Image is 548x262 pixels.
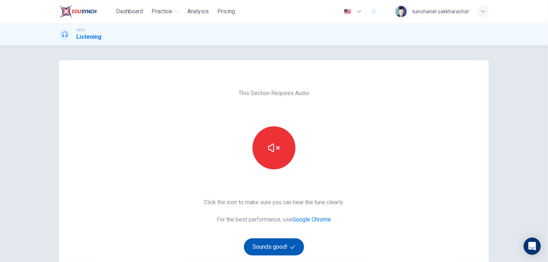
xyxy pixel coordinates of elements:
[244,238,304,256] button: Sounds good!
[76,28,85,33] span: IELTS
[185,5,212,18] button: Analysis
[239,89,309,98] span: This Section Requires Audio
[218,7,235,16] span: Pricing
[343,9,352,14] img: en
[188,7,209,16] span: Analysis
[215,5,238,18] button: Pricing
[413,7,469,16] div: kanchanat oakkharachat
[395,6,407,17] img: Profile picture
[76,33,101,41] h1: Listening
[149,5,182,18] button: Practice
[113,5,146,18] button: Dashboard
[204,198,344,207] span: Click the icon to make sure you can hear the tune clearly.
[293,216,331,223] a: Google Chrome
[116,7,143,16] span: Dashboard
[59,4,113,19] a: EduSynch logo
[152,7,173,16] span: Practice
[524,238,541,255] div: Open Intercom Messenger
[204,215,344,224] span: For the best performance, use
[59,4,97,19] img: EduSynch logo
